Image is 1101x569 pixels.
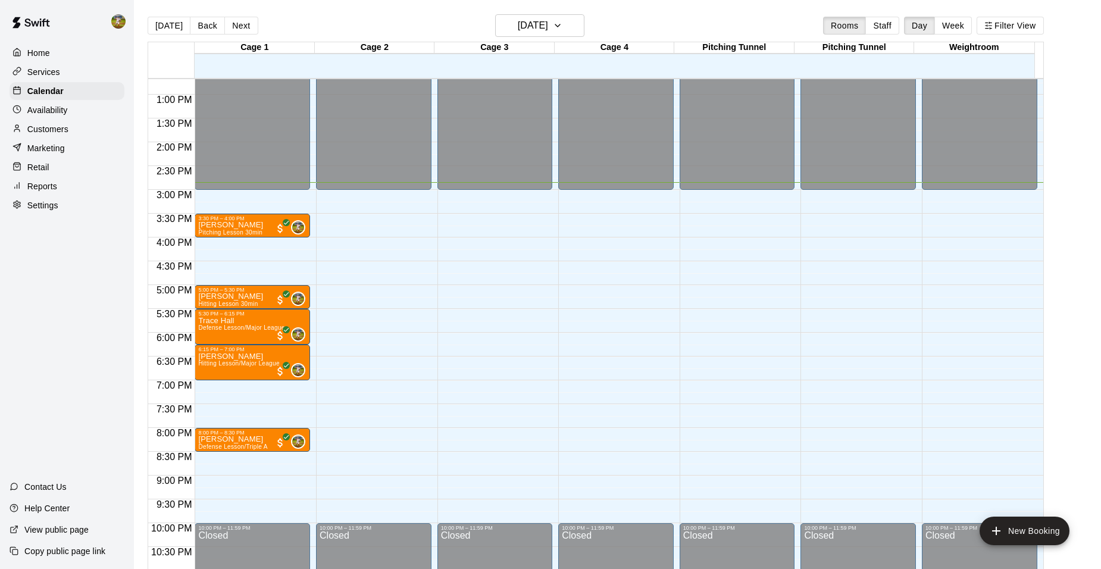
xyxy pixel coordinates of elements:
span: Jhonny Montoya [296,363,305,377]
div: Cage 2 [315,42,435,54]
div: Jhonny Montoya [291,434,305,449]
span: Hitting Lesson/Major League [198,360,279,367]
a: Calendar [10,82,124,100]
span: Defense Lesson/Major League [198,324,284,331]
div: 6:15 PM – 7:00 PM [198,346,306,352]
div: Jhonny Montoya [291,363,305,377]
span: Hitting Lesson 30min [198,301,258,307]
p: Customers [27,123,68,135]
button: Back [190,17,225,35]
p: Retail [27,161,49,173]
p: Home [27,47,50,59]
span: 7:00 PM [154,380,195,390]
div: 8:00 PM – 8:30 PM [198,430,306,436]
p: View public page [24,524,89,536]
div: Cage 1 [195,42,315,54]
a: Availability [10,101,124,119]
div: 8:00 PM – 8:30 PM: Defense Lesson/Triple A [195,428,310,452]
span: 10:00 PM [148,523,195,533]
img: Jhonny Montoya [292,364,304,376]
a: Marketing [10,139,124,157]
p: Availability [27,104,68,116]
div: 10:00 PM – 11:59 PM [441,525,549,531]
button: Day [904,17,935,35]
img: Jhonny Montoya [111,14,126,29]
button: [DATE] [495,14,584,37]
div: 10:00 PM – 11:59 PM [198,525,306,531]
div: 3:30 PM – 4:00 PM: Samuel Smith [195,214,310,237]
button: Next [224,17,258,35]
button: Rooms [823,17,866,35]
span: 9:00 PM [154,476,195,486]
span: All customers have paid [274,330,286,342]
span: 6:00 PM [154,333,195,343]
div: 6:15 PM – 7:00 PM: Hitting Lesson/Major League [195,345,310,380]
div: 10:00 PM – 11:59 PM [320,525,428,531]
span: All customers have paid [274,437,286,449]
div: Jhonny Montoya [291,220,305,235]
a: Home [10,44,124,62]
span: Jhonny Montoya [296,434,305,449]
span: 9:30 PM [154,499,195,509]
div: 10:00 PM – 11:59 PM [925,525,1034,531]
a: Settings [10,196,124,214]
p: Reports [27,180,57,192]
div: Weightroom [914,42,1034,54]
button: add [980,517,1069,545]
span: 8:00 PM [154,428,195,438]
div: 5:30 PM – 6:15 PM: Trace Hall [195,309,310,345]
span: All customers have paid [274,223,286,235]
a: Reports [10,177,124,195]
p: Marketing [27,142,65,154]
span: 4:30 PM [154,261,195,271]
span: 10:30 PM [148,547,195,557]
img: Jhonny Montoya [292,221,304,233]
div: Cage 4 [555,42,675,54]
div: Pitching Tunnel [674,42,795,54]
span: Jhonny Montoya [296,220,305,235]
button: Week [934,17,972,35]
span: 6:30 PM [154,357,195,367]
div: 5:00 PM – 5:30 PM: James Nisbet [195,285,310,309]
span: 3:30 PM [154,214,195,224]
span: 1:00 PM [154,95,195,105]
span: 7:30 PM [154,404,195,414]
span: All customers have paid [274,365,286,377]
span: Jhonny Montoya [296,327,305,342]
img: Jhonny Montoya [292,436,304,448]
div: Pitching Tunnel [795,42,915,54]
button: Filter View [977,17,1043,35]
div: Jhonny Montoya [291,292,305,306]
span: 3:00 PM [154,190,195,200]
div: Jhonny Montoya [291,327,305,342]
div: Cage 3 [434,42,555,54]
div: 5:30 PM – 6:15 PM [198,311,306,317]
div: Customers [10,120,124,138]
p: Settings [27,199,58,211]
p: Contact Us [24,481,67,493]
p: Calendar [27,85,64,97]
div: 3:30 PM – 4:00 PM [198,215,306,221]
p: Copy public page link [24,545,105,557]
button: Staff [865,17,899,35]
p: Help Center [24,502,70,514]
img: Jhonny Montoya [292,329,304,340]
div: 5:00 PM – 5:30 PM [198,287,306,293]
a: Retail [10,158,124,176]
img: Jhonny Montoya [292,293,304,305]
span: Defense Lesson/Triple A [198,443,267,450]
div: Services [10,63,124,81]
span: Pitching Lesson 30min [198,229,262,236]
div: 10:00 PM – 11:59 PM [804,525,912,531]
p: Services [27,66,60,78]
span: 2:00 PM [154,142,195,152]
span: 1:30 PM [154,118,195,129]
span: 8:30 PM [154,452,195,462]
